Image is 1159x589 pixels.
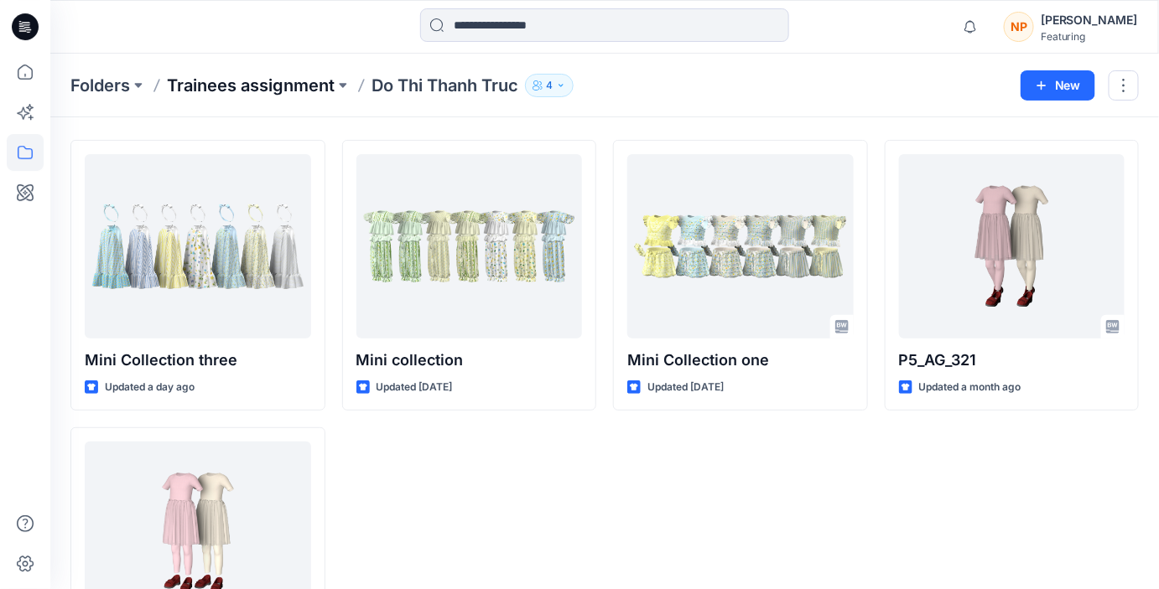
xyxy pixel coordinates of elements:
p: Updated a day ago [105,379,195,396]
p: Updated [DATE] [377,379,453,396]
a: Mini collection [356,154,583,338]
p: Mini Collection three [85,349,311,372]
p: P5_AG_321 [899,349,1125,372]
p: Mini collection [356,349,583,372]
p: Updated a month ago [919,379,1021,396]
a: Mini Collection one [627,154,854,338]
p: Do Thi Thanh Truc [372,74,518,97]
a: P5_AG_321 [899,154,1125,338]
a: Mini Collection three [85,154,311,338]
div: NP [1004,12,1034,42]
div: Featuring [1041,30,1138,43]
a: Folders [70,74,130,97]
p: Mini Collection one [627,349,854,372]
p: Updated [DATE] [647,379,724,396]
a: Trainees assignment [167,74,335,97]
button: New [1021,70,1095,101]
div: [PERSON_NAME] [1041,10,1138,30]
button: 4 [525,74,574,97]
p: 4 [546,76,553,95]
